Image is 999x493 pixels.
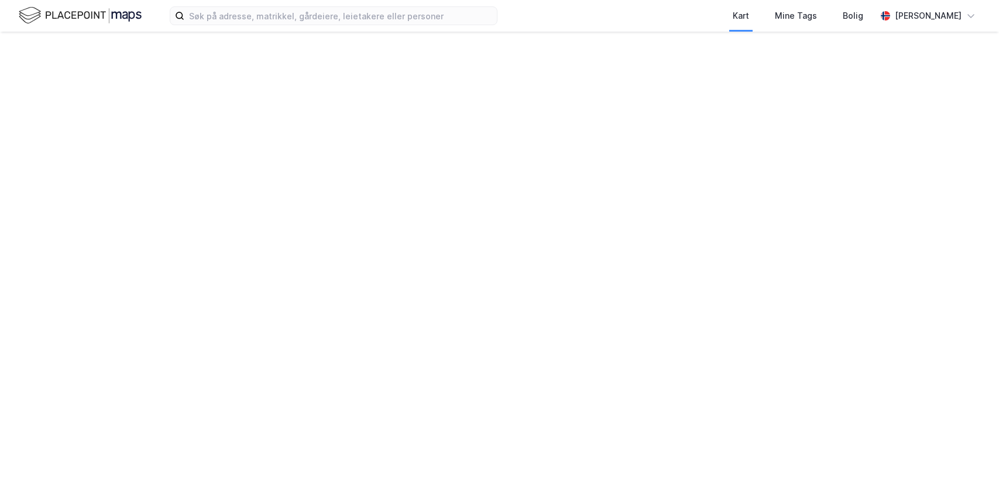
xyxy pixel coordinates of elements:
div: Bolig [843,9,863,23]
div: Mine Tags [775,9,817,23]
div: [PERSON_NAME] [895,9,962,23]
input: Søk på adresse, matrikkel, gårdeiere, leietakere eller personer [184,7,497,25]
div: Kart [733,9,749,23]
iframe: Chat Widget [940,437,999,493]
img: logo.f888ab2527a4732fd821a326f86c7f29.svg [19,5,142,26]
